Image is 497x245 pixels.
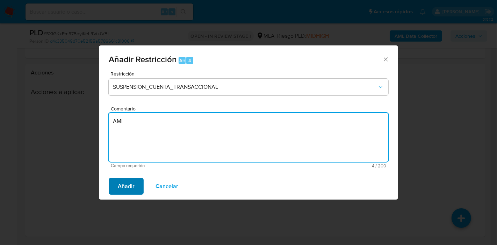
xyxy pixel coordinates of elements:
span: Cancelar [156,179,178,194]
button: Añadir [109,178,144,195]
button: Cerrar ventana [382,56,389,62]
span: Comentario [111,106,390,111]
span: 4 [188,57,191,64]
button: Cancelar [146,178,187,195]
span: Campo requerido [111,163,249,168]
span: Alt [179,57,185,64]
span: Restricción [110,71,390,76]
button: Restriction [109,79,388,95]
span: Añadir Restricción [109,53,177,65]
span: Máximo 200 caracteres [249,164,386,168]
textarea: AML [109,113,388,162]
span: Añadir [118,179,135,194]
span: SUSPENSION_CUENTA_TRANSACCIONAL [113,84,377,91]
